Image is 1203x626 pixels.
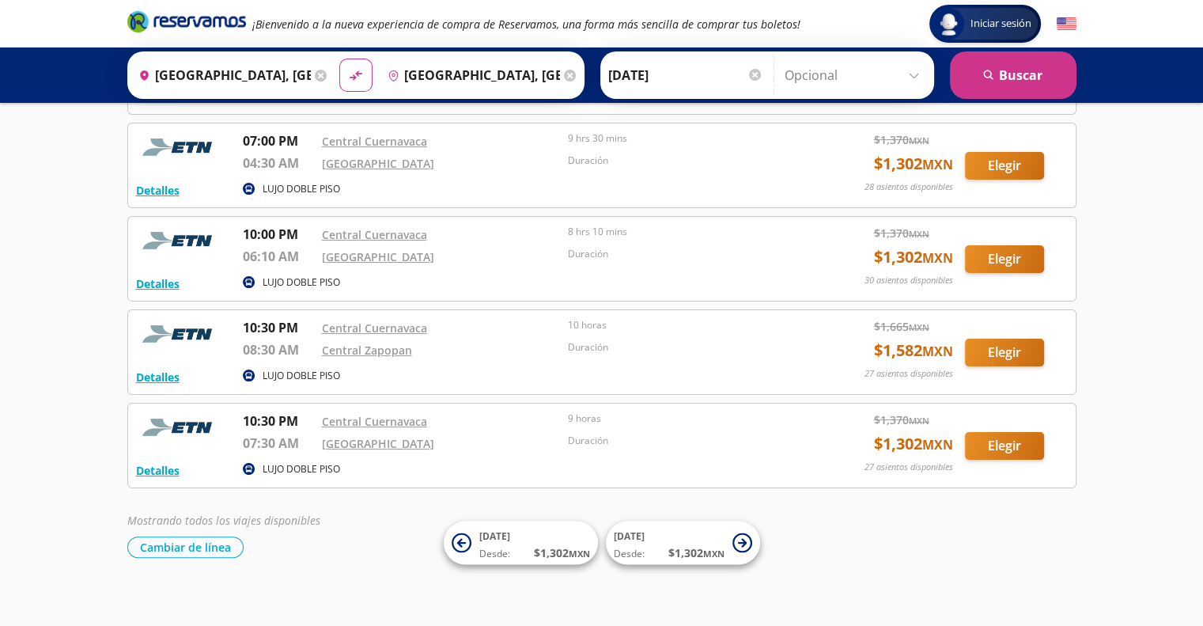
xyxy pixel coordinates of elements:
p: 9 hrs 30 mins [568,131,807,146]
p: 10:30 PM [243,412,314,431]
small: MXN [922,436,953,453]
button: Detalles [136,462,180,479]
button: Detalles [136,182,180,199]
p: LUJO DOBLE PISO [263,462,340,476]
input: Buscar Destino [381,55,560,95]
p: 04:30 AM [243,154,314,173]
a: Central Cuernavaca [322,321,427,336]
input: Elegir Fecha [608,55,763,95]
button: Elegir [965,245,1044,273]
button: [DATE]Desde:$1,302MXN [606,522,760,565]
span: [DATE] [479,529,510,543]
span: Desde: [614,547,645,561]
span: $ 1,370 [874,131,929,148]
p: 28 asientos disponibles [864,180,953,194]
p: 06:10 AM [243,247,314,266]
img: RESERVAMOS [136,318,223,350]
span: $ 1,370 [874,412,929,428]
span: Iniciar sesión [964,16,1038,32]
button: English [1057,14,1076,34]
input: Buscar Origen [132,55,311,95]
img: RESERVAMOS [136,412,223,443]
a: Brand Logo [127,9,246,38]
a: [GEOGRAPHIC_DATA] [322,436,434,451]
a: [GEOGRAPHIC_DATA] [322,156,434,171]
span: $ 1,582 [874,339,953,362]
p: LUJO DOBLE PISO [263,275,340,290]
img: RESERVAMOS [136,225,223,256]
p: 27 asientos disponibles [864,461,953,474]
span: $ 1,302 [668,544,724,561]
small: MXN [922,343,953,360]
p: 27 asientos disponibles [864,367,953,381]
button: Detalles [136,275,180,292]
p: 9 horas [568,412,807,426]
button: Elegir [965,432,1044,460]
span: $ 1,302 [534,544,590,561]
small: MXN [703,548,724,560]
p: 08:30 AM [243,340,314,359]
span: $ 1,302 [874,245,953,269]
a: Central Cuernavaca [322,134,427,149]
button: Elegir [965,152,1044,180]
button: [DATE]Desde:$1,302MXN [444,522,598,565]
em: ¡Bienvenido a la nueva experiencia de compra de Reservamos, una forma más sencilla de comprar tus... [252,17,800,32]
p: 30 asientos disponibles [864,274,953,287]
p: 10:30 PM [243,318,314,337]
span: $ 1,370 [874,225,929,241]
p: Duración [568,434,807,448]
a: Central Cuernavaca [322,414,427,429]
small: MXN [909,135,929,146]
button: Detalles [136,369,180,385]
small: MXN [909,228,929,240]
p: 10:00 PM [243,225,314,244]
button: Elegir [965,339,1044,366]
span: $ 1,665 [874,318,929,335]
button: Buscar [950,51,1076,99]
small: MXN [909,415,929,427]
a: Central Cuernavaca [322,227,427,242]
p: Duración [568,340,807,355]
i: Brand Logo [127,9,246,33]
p: Duración [568,247,807,261]
p: 10 horas [568,318,807,332]
em: Mostrando todos los viajes disponibles [127,513,320,528]
p: 07:00 PM [243,131,314,150]
small: MXN [922,249,953,267]
a: Central Zapopan [322,343,412,358]
small: MXN [569,548,590,560]
a: [GEOGRAPHIC_DATA] [322,249,434,264]
span: [DATE] [614,529,645,543]
span: $ 1,302 [874,432,953,456]
button: Cambiar de línea [127,537,244,558]
p: LUJO DOBLE PISO [263,369,340,383]
small: MXN [922,156,953,173]
p: 07:30 AM [243,434,314,453]
span: Desde: [479,547,510,561]
p: 8 hrs 10 mins [568,225,807,239]
small: MXN [909,321,929,333]
input: Opcional [785,55,926,95]
span: $ 1,302 [874,152,953,176]
p: LUJO DOBLE PISO [263,182,340,196]
img: RESERVAMOS [136,131,223,163]
p: Duración [568,154,807,168]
